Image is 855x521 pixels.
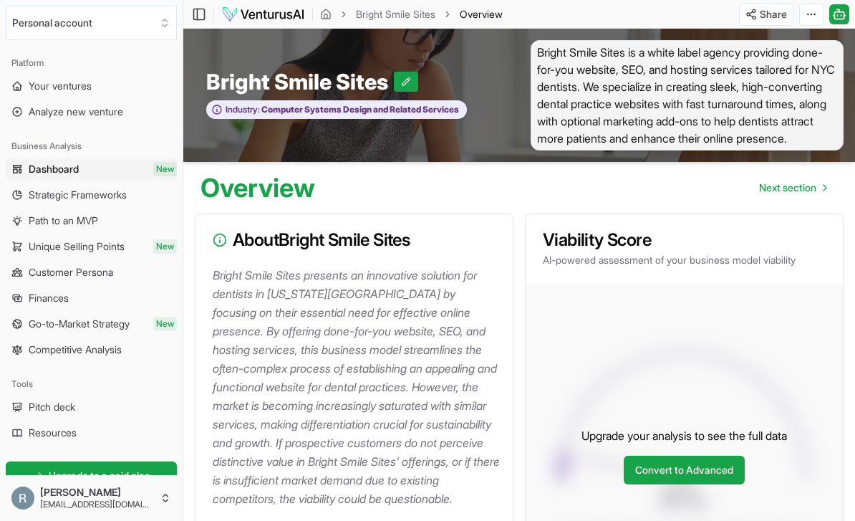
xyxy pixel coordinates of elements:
span: Bright Smile Sites [206,69,394,95]
span: Industry: [226,104,260,115]
p: Bright Smile Sites presents an innovative solution for dentists in [US_STATE][GEOGRAPHIC_DATA] by... [213,266,501,508]
span: [EMAIL_ADDRESS][DOMAIN_NAME] [40,499,154,510]
button: Share [739,3,793,26]
a: Path to an MVP [6,209,177,232]
span: New [153,162,177,176]
a: Go-to-Market StrategyNew [6,312,177,335]
a: Go to next page [748,173,838,202]
button: Industry:Computer Systems Design and Related Services [206,100,467,120]
a: Upgrade to a paid plan [6,462,177,490]
a: Your ventures [6,75,177,97]
div: Business Analysis [6,135,177,158]
a: Competitive Analysis [6,338,177,361]
a: Finances [6,287,177,310]
span: Share [760,7,787,21]
span: [PERSON_NAME] [40,486,154,499]
a: Convert to Advanced [624,456,745,484]
a: Pitch deck [6,396,177,419]
a: Bright Smile Sites [356,7,435,21]
h1: Overview [201,173,315,202]
span: Bright Smile Sites is a white label agency providing done-for-you website, SEO, and hosting servi... [531,40,844,150]
span: Next section [759,181,816,195]
div: Platform [6,52,177,75]
span: Analyze new venture [29,105,123,119]
span: New [153,239,177,254]
span: Pitch deck [29,400,75,414]
span: Path to an MVP [29,214,98,228]
nav: pagination [748,173,838,202]
p: AI-powered assessment of your business model viability [543,253,826,267]
nav: breadcrumb [320,7,503,21]
a: Analyze new venture [6,100,177,123]
img: logo [221,6,305,23]
span: Computer Systems Design and Related Services [260,104,459,115]
a: DashboardNew [6,158,177,181]
a: Customer Persona [6,261,177,284]
span: New [153,317,177,331]
span: Customer Persona [29,265,113,279]
span: Finances [29,291,69,305]
h3: Viability Score [543,231,826,249]
img: ACg8ocK_BPSeuiGVf5cp8v5rbE86J7wk5H8bC_GSfY91bFXPGPck0w=s96-c [11,487,34,510]
span: Upgrade to a paid plan [49,469,150,483]
h3: About Bright Smile Sites [213,231,496,249]
button: Select an organization [6,6,177,40]
a: Strategic Frameworks [6,183,177,206]
div: Tools [6,373,177,396]
a: Resources [6,421,177,444]
span: Competitive Analysis [29,343,122,357]
p: Upgrade your analysis to see the full data [581,427,787,444]
a: Unique Selling PointsNew [6,235,177,258]
span: Your ventures [29,79,92,93]
button: [PERSON_NAME][EMAIL_ADDRESS][DOMAIN_NAME] [6,481,177,515]
span: Go-to-Market Strategy [29,317,130,331]
span: Resources [29,426,77,440]
span: Overview [460,7,503,21]
span: Strategic Frameworks [29,188,127,202]
span: Dashboard [29,162,79,176]
span: Unique Selling Points [29,239,125,254]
